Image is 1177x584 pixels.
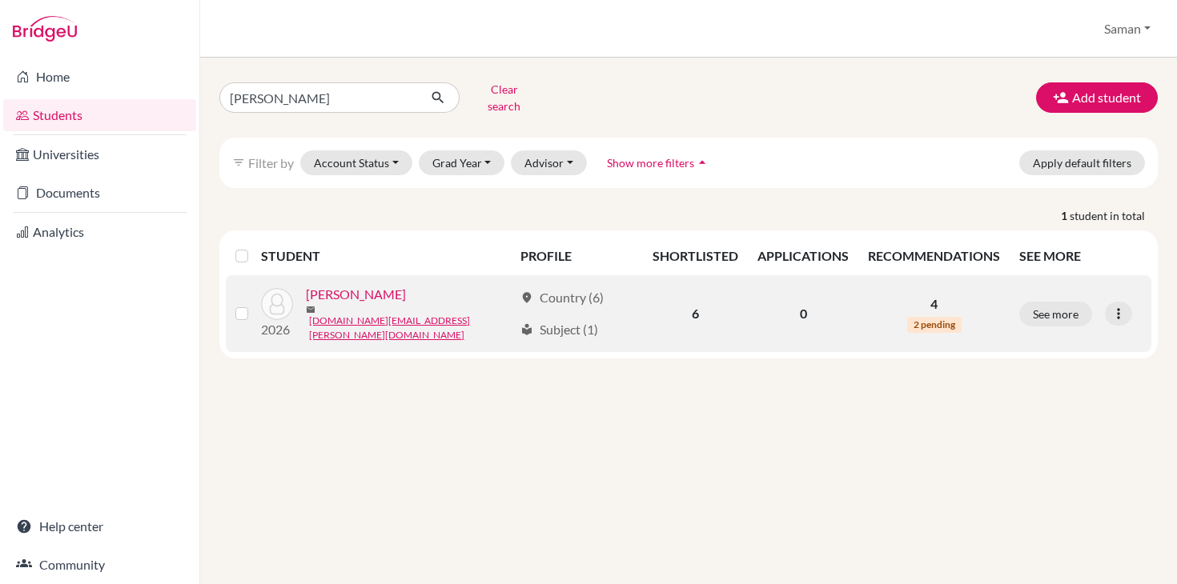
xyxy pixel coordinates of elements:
th: APPLICATIONS [748,237,858,275]
i: arrow_drop_up [694,154,710,170]
span: local_library [520,323,533,336]
span: student in total [1070,207,1158,224]
a: Students [3,99,196,131]
button: Add student [1036,82,1158,113]
button: Account Status [300,150,412,175]
th: STUDENT [261,237,510,275]
button: Show more filtersarrow_drop_up [593,150,724,175]
img: Bridge-U [13,16,77,42]
a: Analytics [3,216,196,248]
th: PROFILE [511,237,644,275]
button: See more [1019,302,1092,326]
button: Apply default filters [1019,150,1145,175]
button: Clear search [460,77,548,118]
strong: 1 [1061,207,1070,224]
th: SEE MORE [1010,237,1151,275]
a: Community [3,549,196,581]
a: [PERSON_NAME] [306,285,406,304]
span: mail [306,305,315,314]
span: Filter by [248,155,294,170]
div: Country (6) [520,288,604,307]
td: 0 [748,275,858,352]
button: Advisor [511,150,587,175]
a: Documents [3,177,196,209]
a: [DOMAIN_NAME][EMAIL_ADDRESS][PERSON_NAME][DOMAIN_NAME] [309,314,512,342]
p: 4 [868,294,1000,314]
span: location_on [520,291,533,304]
a: Universities [3,138,196,170]
button: Grad Year [419,150,505,175]
div: Subject (1) [520,320,598,339]
p: 2026 [261,320,293,339]
a: Home [3,61,196,93]
span: Show more filters [607,156,694,170]
th: RECOMMENDATIONS [858,237,1010,275]
th: SHORTLISTED [643,237,748,275]
i: filter_list [232,156,245,169]
span: 2 pending [907,317,962,333]
img: Kim, Yuvin [261,288,293,320]
td: 6 [643,275,748,352]
button: Saman [1097,14,1158,44]
input: Find student by name... [219,82,418,113]
a: Help center [3,510,196,542]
